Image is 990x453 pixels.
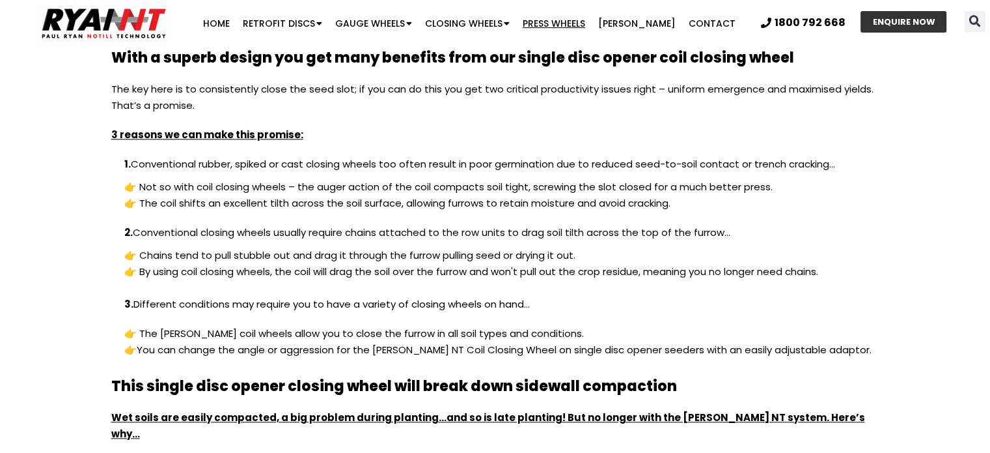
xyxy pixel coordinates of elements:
[124,226,133,239] strong: 2.
[965,11,985,32] div: Search
[111,128,303,141] strong: 3 reasons we can make this promise:
[124,297,133,311] strong: 3.
[111,247,879,263] p: 👉 Chains tend to pull stubble out and drag it through the furrow pulling seed or drying it out.
[775,18,846,28] span: 1800 792 668
[111,325,879,342] p: 👉 The [PERSON_NAME] coil wheels allow you to close the furrow in all soil types and conditions.
[111,296,879,325] p: Different conditions may require you to have a variety of closing wheels on hand…
[111,49,879,68] h2: With a superb design you get many benefits from our single disc opener coil closing wheel
[419,10,516,37] a: Closing Wheels
[682,10,742,37] a: Contact
[137,343,872,357] span: You can change the angle or aggression for the [PERSON_NAME] NT Coil Closing Wheel on single disc...
[516,10,592,37] a: Press Wheels
[761,18,846,28] a: 1800 792 668
[872,18,935,26] span: ENQUIRE NOW
[592,10,682,37] a: [PERSON_NAME]
[192,10,747,37] nav: Menu
[329,10,419,37] a: Gauge Wheels
[111,411,865,441] strong: Wet soils are easily compacted, a big problem during planting…and so is late planting! But no lon...
[111,81,879,126] p: The key here is to consistently close the seed slot; if you can do this you get two critical prod...
[236,10,329,37] a: Retrofit Discs
[124,343,137,357] span: 👉
[111,224,879,247] p: Conventional closing wheels usually require chains attached to the row units to drag soil tilth a...
[39,3,169,44] img: Ryan NT logo
[139,265,818,278] span: By using coil closing wheels, the coil will drag the soil over the furrow and won't pull out the ...
[111,377,879,396] h2: This single disc opener closing wheel will break down sidewall compaction
[111,195,879,224] p: 👉 The coil shifts an excellent tilth across the soil surface, allowing furrows to retain moisture...
[197,10,236,37] a: Home
[111,179,879,195] p: 👉 Not so with coil closing wheels – the auger action of the coil compacts soil tight, screwing th...
[860,11,946,33] a: ENQUIRE NOW
[124,157,131,171] strong: 1.
[111,156,879,179] p: Conventional rubber, spiked or cast closing wheels too often result in poor germination due to re...
[124,265,137,278] span: 👉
